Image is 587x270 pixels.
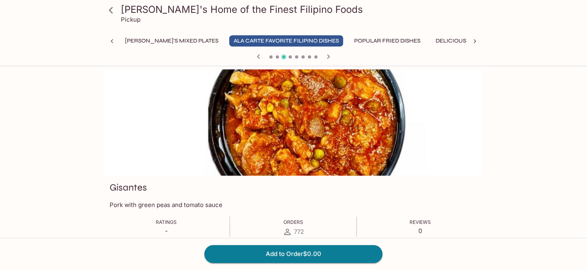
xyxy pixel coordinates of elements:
[350,35,425,47] button: Popular Fried Dishes
[410,227,431,235] p: 0
[431,35,491,47] button: Delicious Soups
[121,16,141,23] p: Pickup
[110,181,147,194] h3: Gisantes
[156,227,177,235] p: -
[121,3,480,16] h3: [PERSON_NAME]'s Home of the Finest Filipino Foods
[110,201,477,209] p: Pork with green peas and tomato sauce
[104,69,483,176] div: Gisantes
[294,228,304,235] span: 772
[204,245,383,263] button: Add to Order$0.00
[283,219,303,225] span: Orders
[156,219,177,225] span: Ratings
[229,35,343,47] button: Ala Carte Favorite Filipino Dishes
[410,219,431,225] span: Reviews
[120,35,223,47] button: [PERSON_NAME]'s Mixed Plates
